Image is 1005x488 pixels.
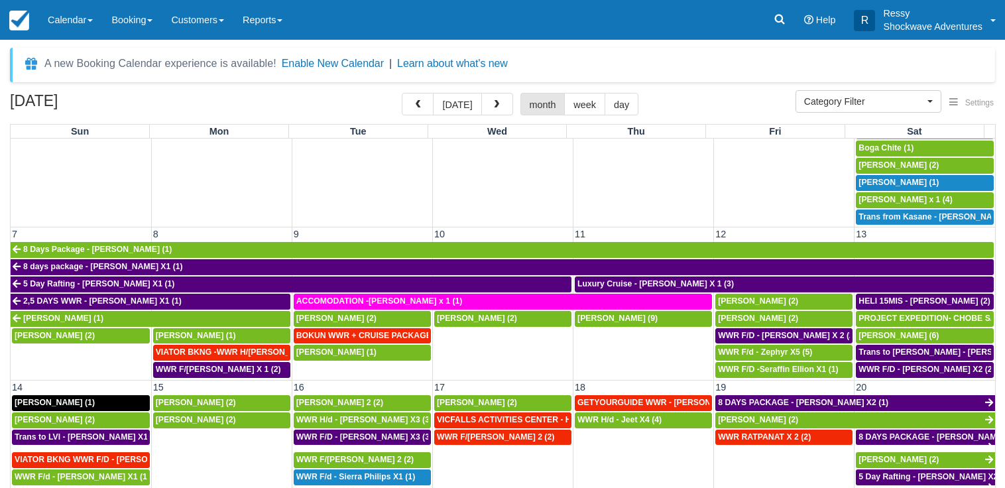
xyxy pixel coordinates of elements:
a: WWR F/[PERSON_NAME] X 1 (2) [153,362,290,378]
a: WWR F/[PERSON_NAME] 2 (2) [294,452,431,468]
span: WWR F/D -Seraffin Ellion X1 (1) [718,365,838,374]
a: HELI 15MIS - [PERSON_NAME] (2) [856,294,994,310]
a: WWR F/d - Sierra Philips X1 (1) [294,469,431,485]
a: PROJECT EXPEDITION- CHOBE SAFARI - [GEOGRAPHIC_DATA][PERSON_NAME] 2 (2) [856,311,994,327]
button: Settings [941,93,1002,113]
span: [PERSON_NAME] (2) [858,455,939,464]
span: 18 [573,382,587,393]
button: Enable New Calendar [282,57,384,70]
span: Fri [769,126,781,137]
a: WWR F/D - [PERSON_NAME] X 2 (2) [715,328,853,344]
button: day [605,93,638,115]
span: [PERSON_NAME] (2) [15,331,95,340]
a: 5 Day Rafting - [PERSON_NAME] X1 (1) [11,276,571,292]
a: BOKUN WWR + CRUISE PACKAGE - [PERSON_NAME] South X 2 (2) [294,328,431,344]
a: VICFALLS ACTIVITIES CENTER - HELICOPTER -[PERSON_NAME] X 4 (4) [434,412,571,428]
span: VICFALLS ACTIVITIES CENTER - HELICOPTER -[PERSON_NAME] X 4 (4) [437,415,717,424]
a: Trans to LVI - [PERSON_NAME] X1 (1) [12,430,150,446]
span: WWR F/D - [PERSON_NAME] X3 (3) [296,432,432,442]
span: [PERSON_NAME] (2) [437,398,517,407]
a: [PERSON_NAME] (2) [153,412,290,428]
a: [PERSON_NAME] 2 (2) [294,395,431,411]
span: Sun [71,126,89,137]
p: Shockwave Adventures [883,20,982,33]
span: WWR F/d - Sierra Philips X1 (1) [296,472,415,481]
span: 8 [152,229,160,239]
a: WWR F/D - [PERSON_NAME] X3 (3) [294,430,431,446]
span: [PERSON_NAME] (1) [156,331,236,340]
a: [PERSON_NAME] (2) [434,311,571,327]
h2: [DATE] [10,93,178,117]
a: [PERSON_NAME] (1) [11,311,290,327]
p: Ressy [883,7,982,20]
a: Trans from Kasane - [PERSON_NAME] X4 (4) [856,210,994,225]
span: 9 [292,229,300,239]
a: [PERSON_NAME] (2) [715,412,995,428]
span: [PERSON_NAME] (2) [15,415,95,424]
a: [PERSON_NAME] (1) [153,328,290,344]
span: Thu [627,126,644,137]
span: ACCOMODATION -[PERSON_NAME] x 1 (1) [296,296,463,306]
span: [PERSON_NAME] (2) [718,415,798,424]
a: VIATOR BKNG WWR F/D - [PERSON_NAME] X 1 (1) [12,452,150,468]
span: [PERSON_NAME] (9) [577,314,658,323]
span: [PERSON_NAME] (2) [437,314,517,323]
span: WWR RATPANAT X 2 (2) [718,432,811,442]
div: A new Booking Calendar experience is available! [44,56,276,72]
a: [PERSON_NAME] (2) [434,395,571,411]
a: [PERSON_NAME] x 1 (4) [856,192,994,208]
span: Trans to LVI - [PERSON_NAME] X1 (1) [15,432,160,442]
span: Category Filter [804,95,924,108]
a: WWR RATPANAT X 2 (2) [715,430,853,446]
span: 19 [714,382,727,393]
a: Luxury Cruise - [PERSON_NAME] X 1 (3) [575,276,994,292]
a: 5 Day Rafting - [PERSON_NAME] X2 (2) [856,469,995,485]
span: 10 [433,229,446,239]
span: Help [816,15,836,25]
i: Help [804,15,813,25]
span: Wed [487,126,507,137]
a: 8 days package - [PERSON_NAME] X1 (1) [11,259,994,275]
span: Luxury Cruise - [PERSON_NAME] X 1 (3) [577,279,734,288]
a: [PERSON_NAME] (2) [12,412,150,428]
span: 15 [152,382,165,393]
span: [PERSON_NAME] (2) [718,296,798,306]
a: ACCOMODATION -[PERSON_NAME] x 1 (1) [294,294,712,310]
span: Tue [350,126,367,137]
span: 14 [11,382,24,393]
span: GETYOURGUIDE WWR - [PERSON_NAME] X 9 (9) [577,398,768,407]
span: [PERSON_NAME] 2 (2) [296,398,383,407]
span: WWR F/[PERSON_NAME] 2 (2) [296,455,414,464]
span: BOKUN WWR + CRUISE PACKAGE - [PERSON_NAME] South X 2 (2) [296,331,559,340]
span: [PERSON_NAME] (2) [858,160,939,170]
span: VIATOR BKNG -WWR H/[PERSON_NAME] X 2 (2) [156,347,343,357]
button: month [520,93,565,115]
a: Boga Chite (1) [856,141,994,156]
a: [PERSON_NAME] (1) [856,175,994,191]
span: WWR F/D - [PERSON_NAME] X 2 (2) [718,331,857,340]
button: [DATE] [433,93,481,115]
span: [PERSON_NAME] (2) [296,314,377,323]
a: [PERSON_NAME] (1) [12,395,150,411]
span: 5 Day Rafting - [PERSON_NAME] X1 (1) [23,279,174,288]
a: [PERSON_NAME] (2) [153,395,290,411]
a: [PERSON_NAME] (2) [715,311,853,327]
span: WWR H/d - Jeet X4 (4) [577,415,662,424]
a: WWR H/d - Jeet X4 (4) [575,412,712,428]
span: WWR F/d - Zephyr X5 (5) [718,347,812,357]
span: 13 [855,229,868,239]
span: [PERSON_NAME] (1) [858,178,939,187]
span: Boga Chite (1) [858,143,914,152]
span: 12 [714,229,727,239]
span: 11 [573,229,587,239]
span: 8 DAYS PACKAGE - [PERSON_NAME] X2 (1) [718,398,888,407]
span: Sat [907,126,921,137]
span: WWR F/[PERSON_NAME] 2 (2) [437,432,554,442]
span: 8 Days Package - [PERSON_NAME] (1) [23,245,172,254]
a: 8 DAYS PACKAGE - [PERSON_NAME] X 2 (2) [856,430,995,446]
a: Learn about what's new [397,58,508,69]
a: WWR F/d - Zephyr X5 (5) [715,345,853,361]
a: [PERSON_NAME] (2) [856,158,994,174]
a: [PERSON_NAME] (2) [856,452,995,468]
a: [PERSON_NAME] (2) [715,294,853,310]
